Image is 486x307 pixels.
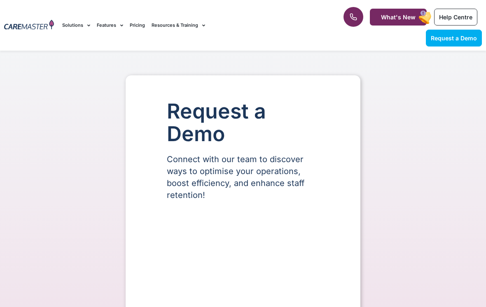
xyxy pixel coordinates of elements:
[152,12,205,39] a: Resources & Training
[426,30,482,47] a: Request a Demo
[4,20,54,31] img: CareMaster Logo
[97,12,123,39] a: Features
[62,12,310,39] nav: Menu
[381,14,416,21] span: What's New
[431,35,477,42] span: Request a Demo
[439,14,472,21] span: Help Centre
[434,9,477,26] a: Help Centre
[167,100,319,145] h1: Request a Demo
[370,9,427,26] a: What's New
[130,12,145,39] a: Pricing
[62,12,90,39] a: Solutions
[167,153,319,201] p: Connect with our team to discover ways to optimise your operations, boost efficiency, and enhance...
